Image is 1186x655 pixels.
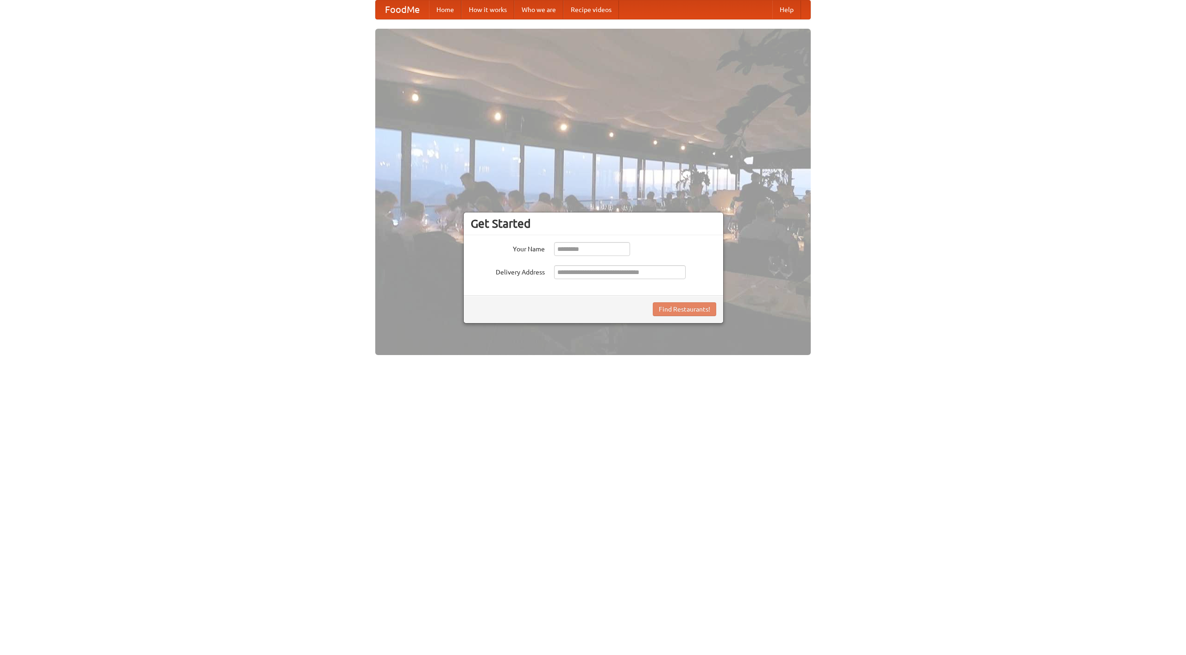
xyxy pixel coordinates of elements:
a: Home [429,0,461,19]
label: Your Name [471,242,545,254]
a: FoodMe [376,0,429,19]
a: How it works [461,0,514,19]
label: Delivery Address [471,265,545,277]
a: Recipe videos [563,0,619,19]
a: Help [772,0,801,19]
h3: Get Started [471,217,716,231]
a: Who we are [514,0,563,19]
button: Find Restaurants! [653,302,716,316]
